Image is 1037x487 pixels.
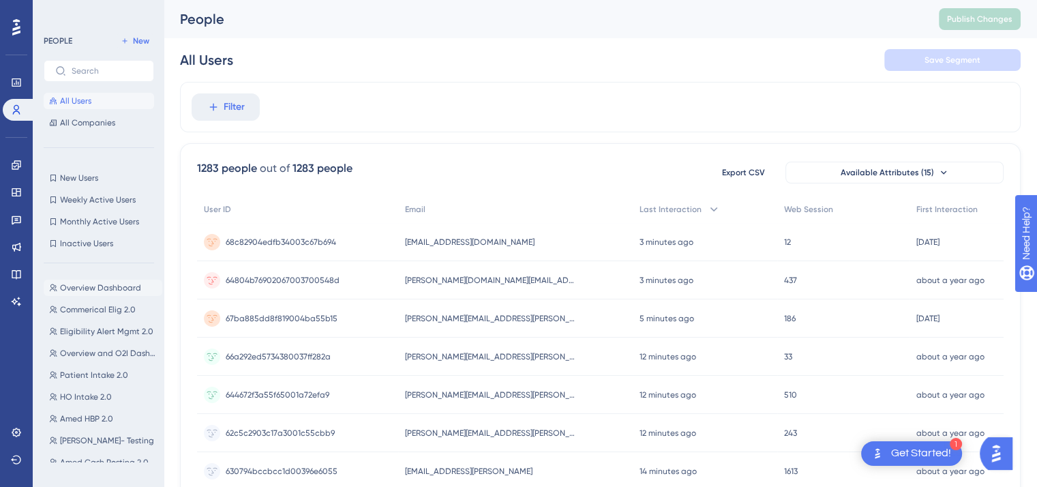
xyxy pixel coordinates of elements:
span: User ID [204,204,231,215]
span: [EMAIL_ADDRESS][PERSON_NAME] [405,466,532,477]
button: Overview Dashboard [44,280,162,296]
iframe: UserGuiding AI Assistant Launcher [980,433,1021,474]
span: Eligibility Alert Mgmt 2.0 [60,326,153,337]
button: Export CSV [709,162,777,183]
div: PEOPLE [44,35,72,46]
span: [PERSON_NAME][EMAIL_ADDRESS][PERSON_NAME][DOMAIN_NAME] [405,428,575,439]
span: 67ba885dd8f819004ba55b15 [226,313,337,324]
button: Available Attributes (15) [785,162,1004,183]
time: 12 minutes ago [640,428,696,438]
button: Amed HBP 2.0 [44,411,162,427]
button: All Users [44,93,154,109]
time: 12 minutes ago [640,352,696,361]
span: 243 [784,428,797,439]
div: 1 [950,438,962,450]
span: 644672f3a55f65001a72efa9 [226,389,329,400]
span: New Users [60,173,98,183]
button: Inactive Users [44,235,154,252]
span: Filter [224,99,245,115]
span: HO Intake 2.0 [60,392,112,402]
time: 14 minutes ago [640,467,697,476]
span: All Users [60,95,91,106]
time: about a year ago [916,276,985,285]
div: 1283 people [197,160,257,177]
time: about a year ago [916,467,985,476]
span: Monthly Active Users [60,216,139,227]
span: Overview Dashboard [60,282,141,293]
time: 3 minutes ago [640,276,693,285]
button: Publish Changes [939,8,1021,30]
button: Monthly Active Users [44,213,154,230]
button: Amed Cash Posting 2.0 [44,454,162,471]
span: Overview and O2I Dashboards [60,348,157,359]
div: People [180,10,905,29]
button: HO Intake 2.0 [44,389,162,405]
span: [PERSON_NAME][DOMAIN_NAME][EMAIL_ADDRESS][DOMAIN_NAME] [405,275,575,286]
span: Patient Intake 2.0 [60,370,128,381]
button: Filter [192,93,260,121]
span: Amed HBP 2.0 [60,413,113,424]
button: [PERSON_NAME]- Testing [44,432,162,449]
span: [EMAIL_ADDRESS][DOMAIN_NAME] [405,237,535,248]
button: Save Segment [884,49,1021,71]
span: [PERSON_NAME][EMAIL_ADDRESS][PERSON_NAME][DOMAIN_NAME] [405,313,575,324]
time: about a year ago [916,352,985,361]
time: 12 minutes ago [640,390,696,400]
span: 437 [784,275,797,286]
span: Publish Changes [947,14,1012,25]
span: Inactive Users [60,238,113,249]
span: Weekly Active Users [60,194,136,205]
button: Patient Intake 2.0 [44,367,162,383]
time: [DATE] [916,237,940,247]
span: Last Interaction [640,204,702,215]
button: Weekly Active Users [44,192,154,208]
button: New Users [44,170,154,186]
time: 5 minutes ago [640,314,694,323]
span: [PERSON_NAME][EMAIL_ADDRESS][PERSON_NAME][DOMAIN_NAME] [405,389,575,400]
span: Commerical Elig 2.0 [60,304,136,315]
span: Export CSV [722,167,765,178]
span: 62c5c2903c17a3001c55cbb9 [226,428,335,439]
time: 3 minutes ago [640,237,693,247]
time: about a year ago [916,428,985,438]
span: Need Help? [32,3,85,20]
span: 33 [784,351,792,362]
span: 1613 [784,466,798,477]
button: New [116,33,154,49]
div: Open Get Started! checklist, remaining modules: 1 [861,441,962,466]
div: Get Started! [891,446,951,461]
button: Eligibility Alert Mgmt 2.0 [44,323,162,340]
div: 1283 people [292,160,352,177]
span: New [133,35,149,46]
span: Email [405,204,425,215]
span: 64804b76902067003700548d [226,275,340,286]
span: 68c82904edfb34003c67b694 [226,237,336,248]
button: Overview and O2I Dashboards [44,345,162,361]
span: Available Attributes (15) [841,167,934,178]
span: 66a292ed5734380037ff282a [226,351,331,362]
span: Web Session [784,204,833,215]
span: [PERSON_NAME][EMAIL_ADDRESS][PERSON_NAME][DOMAIN_NAME] [405,351,575,362]
time: [DATE] [916,314,940,323]
input: Search [72,66,142,76]
img: launcher-image-alternative-text [869,445,886,462]
div: All Users [180,50,233,70]
span: 510 [784,389,797,400]
span: 630794bccbcc1d00396e6055 [226,466,337,477]
span: Amed Cash Posting 2.0 [60,457,149,468]
time: about a year ago [916,390,985,400]
span: 186 [784,313,796,324]
span: [PERSON_NAME]- Testing [60,435,154,446]
div: out of [260,160,290,177]
span: First Interaction [916,204,978,215]
button: Commerical Elig 2.0 [44,301,162,318]
span: Save Segment [925,55,980,65]
span: All Companies [60,117,115,128]
span: 12 [784,237,791,248]
button: All Companies [44,115,154,131]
